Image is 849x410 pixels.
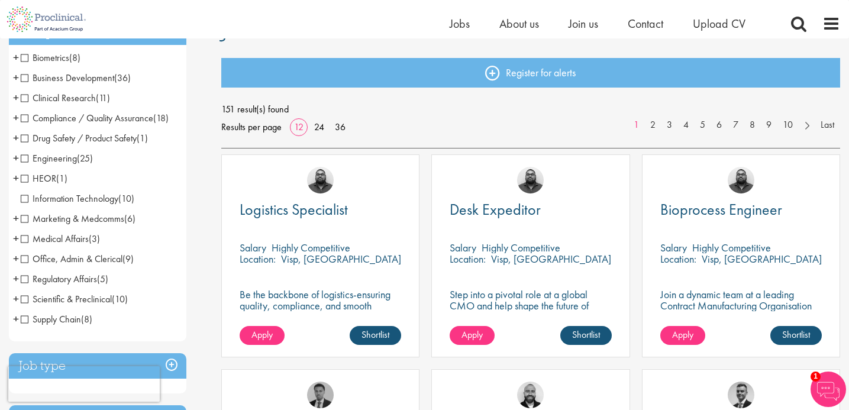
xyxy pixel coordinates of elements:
span: + [13,169,19,187]
span: (6) [124,212,135,225]
span: 151 result(s) found [221,101,840,118]
a: Last [815,118,840,132]
span: Compliance / Quality Assurance [21,112,169,124]
span: Desk Expeditor [450,199,541,219]
span: (18) [153,112,169,124]
a: 6 [711,118,728,132]
img: Ashley Bennett [728,167,754,193]
span: + [13,230,19,247]
img: Jordan Kiely [517,382,544,408]
span: (36) [114,72,131,84]
p: Visp, [GEOGRAPHIC_DATA] [281,252,401,266]
span: (8) [81,313,92,325]
span: Salary [240,241,266,254]
span: Location: [660,252,696,266]
span: Salary [450,241,476,254]
a: Logistics Specialist [240,202,401,217]
p: Join a dynamic team at a leading Contract Manufacturing Organisation (CMO) and contribute to grou... [660,289,822,345]
a: Join us [569,16,598,31]
a: Apply [240,326,285,345]
img: Carl Gbolade [307,382,334,408]
a: Desk Expeditor [450,202,611,217]
h3: Job type [9,353,186,379]
span: + [13,209,19,227]
span: Bioprocess Engineer [660,199,782,219]
span: Regulatory Affairs [21,273,108,285]
img: Ashley Bennett [517,167,544,193]
a: Shortlist [350,326,401,345]
span: (25) [77,152,93,164]
a: 5 [694,118,711,132]
a: 2 [644,118,661,132]
span: + [13,129,19,147]
span: Engineering [21,152,93,164]
span: Upload CV [693,16,745,31]
iframe: reCAPTCHA [8,366,160,402]
span: + [13,310,19,328]
p: Visp, [GEOGRAPHIC_DATA] [702,252,822,266]
span: Marketing & Medcomms [21,212,124,225]
span: Medical Affairs [21,233,89,245]
a: 1 [628,118,645,132]
a: Jobs [450,16,470,31]
span: Supply Chain [21,313,81,325]
a: 36 [331,121,350,133]
span: Salary [660,241,687,254]
span: Clinical Research [21,92,110,104]
span: Supply Chain [21,313,92,325]
a: 3 [661,118,678,132]
img: Chatbot [811,372,846,407]
span: 1 [811,372,821,382]
p: Visp, [GEOGRAPHIC_DATA] [491,252,611,266]
span: Marketing & Medcomms [21,212,135,225]
p: Highly Competitive [692,241,771,254]
a: About us [499,16,539,31]
a: 4 [677,118,695,132]
a: 24 [310,121,328,133]
a: Shortlist [770,326,822,345]
span: (8) [69,51,80,64]
span: + [13,149,19,167]
img: Alex Bill [728,382,754,408]
span: Drug Safety / Product Safety [21,132,148,144]
span: (11) [96,92,110,104]
p: Be the backbone of logistics-ensuring quality, compliance, and smooth operations in a dynamic env... [240,289,401,322]
a: 8 [744,118,761,132]
span: + [13,49,19,66]
span: + [13,109,19,127]
span: Medical Affairs [21,233,100,245]
span: (3) [89,233,100,245]
span: Business Development [21,72,114,84]
p: Highly Competitive [482,241,560,254]
span: + [13,89,19,106]
a: 7 [727,118,744,132]
a: Shortlist [560,326,612,345]
span: (1) [56,172,67,185]
span: + [13,250,19,267]
a: Bioprocess Engineer [660,202,822,217]
a: Contact [628,16,663,31]
span: (9) [122,253,134,265]
a: Apply [450,326,495,345]
span: HEOR [21,172,67,185]
span: Scientific & Preclinical [21,293,128,305]
p: Highly Competitive [272,241,350,254]
a: Ashley Bennett [307,167,334,193]
span: + [13,69,19,86]
span: Logistics Specialist [240,199,348,219]
span: Business Development [21,72,131,84]
a: Apply [660,326,705,345]
span: Apply [672,328,693,341]
span: Clinical Research [21,92,96,104]
span: Location: [240,252,276,266]
span: HEOR [21,172,56,185]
